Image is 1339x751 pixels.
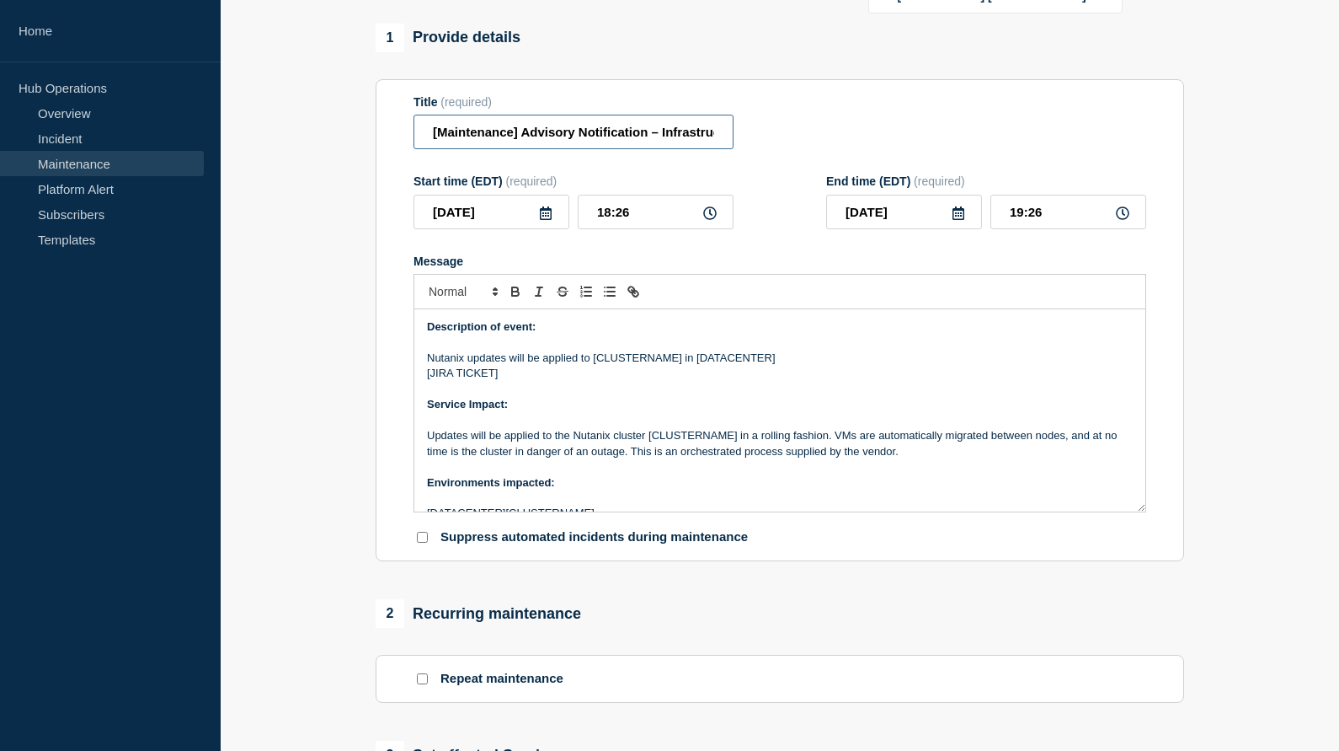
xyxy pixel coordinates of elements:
div: Message [413,255,1146,268]
input: Suppress automated incidents during maintenance [417,532,428,543]
button: Toggle link [621,282,645,302]
div: End time (EDT) [826,174,1146,188]
div: Title [413,95,734,109]
button: Toggle strikethrough text [551,282,574,302]
p: Suppress automated incidents during maintenance [440,529,748,545]
span: (required) [506,174,557,188]
input: Title [413,115,734,149]
input: HH:MM [578,195,734,229]
p: Nutanix updates will be applied to [CLUSTERNAME] in [DATACENTER] [427,351,1133,366]
p: [JIRA TICKET] [427,366,1133,381]
strong: Environments impacted: [427,476,555,489]
input: Repeat maintenance [417,673,428,684]
div: Recurring maintenance [376,599,581,628]
input: HH:MM [990,195,1146,229]
p: Updates will be applied to the Nutanix cluster [CLUSTERNAME] in a rolling fashion. VMs are automa... [427,428,1133,459]
p: [DATACENTER][CLUSTERNAME] [427,506,1133,521]
span: 2 [376,599,404,628]
button: Toggle ordered list [574,282,598,302]
span: 1 [376,24,404,52]
strong: Description of event: [427,320,536,333]
input: YYYY-MM-DD [413,195,569,229]
span: Font size [421,282,504,302]
button: Toggle italic text [527,282,551,302]
div: Provide details [376,24,520,52]
div: Start time (EDT) [413,174,734,188]
button: Toggle bold text [504,282,527,302]
button: Toggle bulleted list [598,282,621,302]
span: (required) [914,174,965,188]
strong: Service Impact: [427,398,508,410]
p: Repeat maintenance [440,671,563,687]
span: (required) [440,95,492,109]
input: YYYY-MM-DD [826,195,982,229]
div: Message [414,309,1145,512]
